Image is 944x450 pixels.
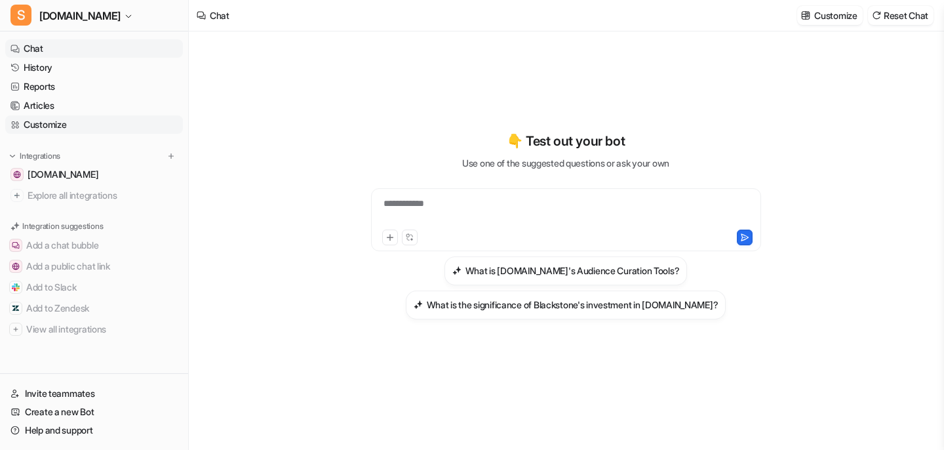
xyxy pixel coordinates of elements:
[814,9,857,22] p: Customize
[12,283,20,291] img: Add to Slack
[12,325,20,333] img: View all integrations
[5,165,183,184] a: simpli.fi[DOMAIN_NAME]
[13,171,21,178] img: simpli.fi
[8,152,17,161] img: expand menu
[427,298,718,312] h3: What is the significance of Blackstone's investment in [DOMAIN_NAME]?
[20,151,60,161] p: Integrations
[5,421,183,440] a: Help and support
[10,5,31,26] span: S
[507,131,625,151] p: 👇 Test out your bot
[5,115,183,134] a: Customize
[452,266,462,276] img: What is Simpli.fi's Audience Curation Tools?
[797,6,862,25] button: Customize
[5,277,183,298] button: Add to SlackAdd to Slack
[465,264,680,277] h3: What is [DOMAIN_NAME]'s Audience Curation Tools?
[5,298,183,319] button: Add to ZendeskAdd to Zendesk
[210,9,229,22] div: Chat
[462,156,669,170] p: Use one of the suggested questions or ask your own
[5,96,183,115] a: Articles
[10,189,24,202] img: explore all integrations
[444,256,688,285] button: What is Simpli.fi's Audience Curation Tools?What is [DOMAIN_NAME]'s Audience Curation Tools?
[167,152,176,161] img: menu_add.svg
[12,262,20,270] img: Add a public chat link
[5,39,183,58] a: Chat
[5,186,183,205] a: Explore all integrations
[12,304,20,312] img: Add to Zendesk
[872,10,881,20] img: reset
[28,168,98,181] span: [DOMAIN_NAME]
[28,185,178,206] span: Explore all integrations
[5,384,183,403] a: Invite teammates
[12,241,20,249] img: Add a chat bubble
[5,58,183,77] a: History
[801,10,810,20] img: customize
[5,403,183,421] a: Create a new Bot
[5,150,64,163] button: Integrations
[5,319,183,340] button: View all integrationsView all integrations
[414,300,423,310] img: What is the significance of Blackstone's investment in Simpli.fi?
[22,220,103,232] p: Integration suggestions
[5,77,183,96] a: Reports
[5,235,183,256] button: Add a chat bubbleAdd a chat bubble
[868,6,934,25] button: Reset Chat
[406,291,726,319] button: What is the significance of Blackstone's investment in Simpli.fi?What is the significance of Blac...
[5,256,183,277] button: Add a public chat linkAdd a public chat link
[39,7,121,25] span: [DOMAIN_NAME]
